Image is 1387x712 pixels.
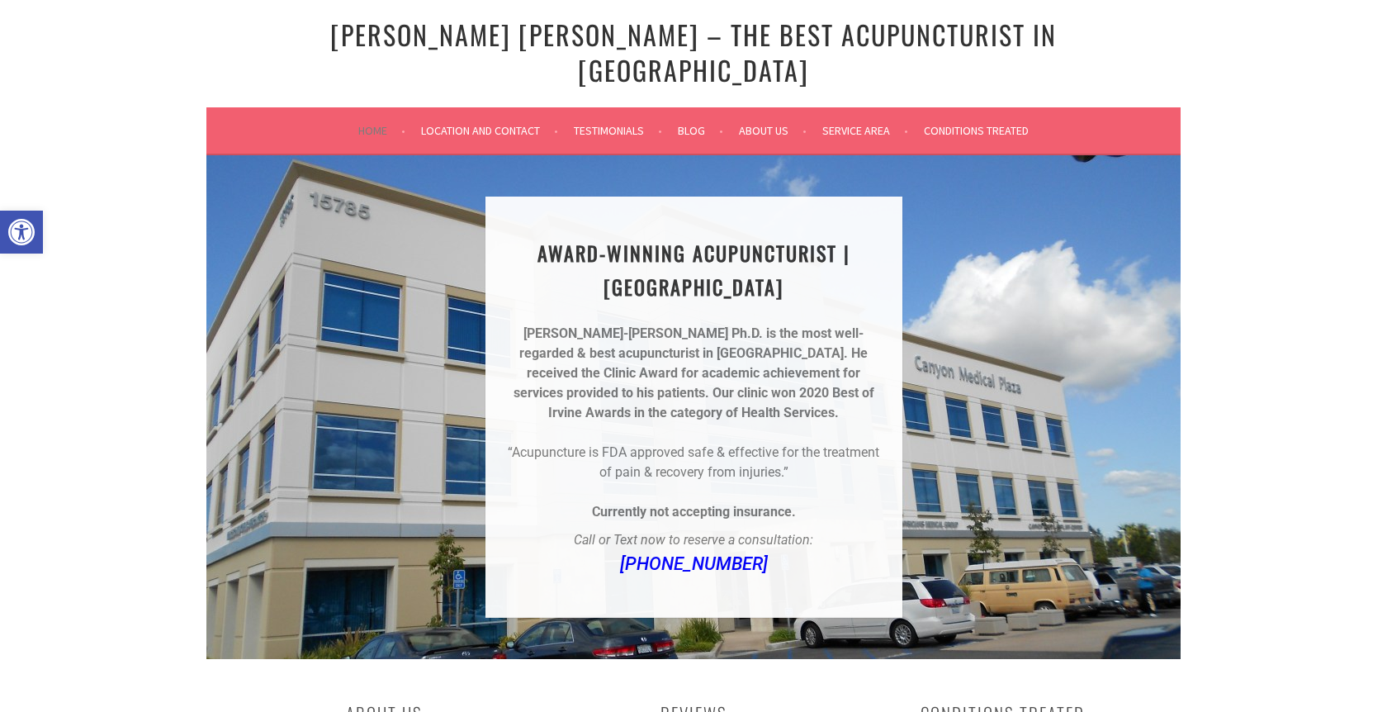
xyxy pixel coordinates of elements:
a: Conditions Treated [924,121,1029,140]
a: Testimonials [574,121,662,140]
strong: [PERSON_NAME]-[PERSON_NAME] Ph.D. is the most well-regarded & best acupuncturist in [GEOGRAPHIC_D... [519,325,864,361]
em: Call or Text now to reserve a consultation: [574,532,813,548]
h1: AWARD-WINNING ACUPUNCTURIST | [GEOGRAPHIC_DATA] [505,236,883,304]
strong: Currently not accepting insurance. [592,504,796,520]
a: Blog [678,121,723,140]
a: Service Area [822,121,908,140]
a: Home [358,121,405,140]
a: About Us [739,121,807,140]
a: [PHONE_NUMBER] [620,553,768,574]
a: Location and Contact [421,121,558,140]
a: [PERSON_NAME] [PERSON_NAME] – The Best Acupuncturist In [GEOGRAPHIC_DATA] [330,15,1057,89]
p: “Acupuncture is FDA approved safe & effective for the treatment of pain & recovery from injuries.” [505,443,883,482]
